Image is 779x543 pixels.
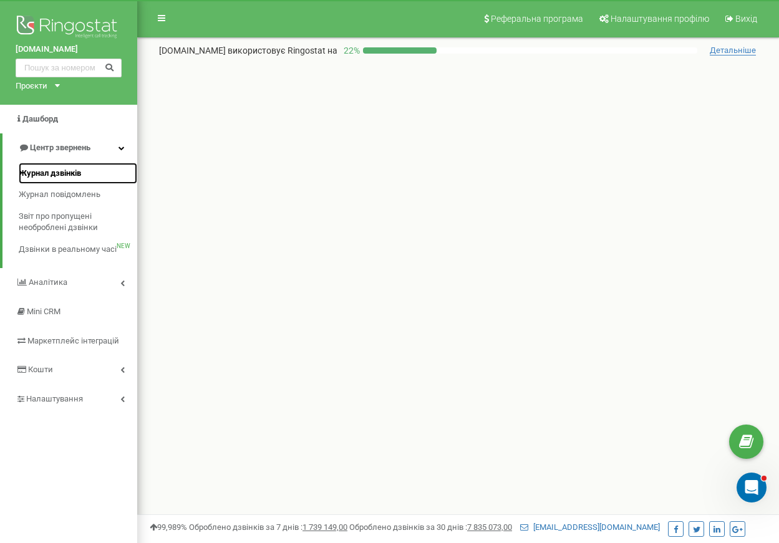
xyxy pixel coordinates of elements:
[19,244,117,256] span: Дзвінки в реальному часі
[159,44,337,57] p: [DOMAIN_NAME]
[2,133,137,163] a: Центр звернень
[19,168,81,180] span: Журнал дзвінків
[19,189,100,201] span: Журнал повідомлень
[27,336,119,345] span: Маркетплейс інтеграцій
[16,59,122,77] input: Пошук за номером
[735,14,757,24] span: Вихід
[611,14,709,24] span: Налаштування профілю
[349,522,512,532] span: Оброблено дзвінків за 30 днів :
[737,473,767,502] iframe: Intercom live chat
[27,307,60,316] span: Mini CRM
[19,163,137,185] a: Журнал дзвінків
[26,394,83,403] span: Налаштування
[16,12,122,44] img: Ringostat logo
[467,522,512,532] u: 7 835 073,00
[16,80,47,92] div: Проєкти
[19,206,137,239] a: Звіт про пропущені необроблені дзвінки
[228,46,337,55] span: використовує Ringostat на
[150,522,187,532] span: 99,989%
[29,277,67,287] span: Аналiтика
[710,46,756,55] span: Детальніше
[189,522,347,532] span: Оброблено дзвінків за 7 днів :
[19,211,131,234] span: Звіт про пропущені необроблені дзвінки
[19,239,137,261] a: Дзвінки в реальному часіNEW
[22,114,58,123] span: Дашборд
[30,143,90,152] span: Центр звернень
[28,365,53,374] span: Кошти
[337,44,363,57] p: 22 %
[491,14,583,24] span: Реферальна програма
[302,522,347,532] u: 1 739 149,00
[19,184,137,206] a: Журнал повідомлень
[520,522,660,532] a: [EMAIL_ADDRESS][DOMAIN_NAME]
[16,44,122,55] a: [DOMAIN_NAME]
